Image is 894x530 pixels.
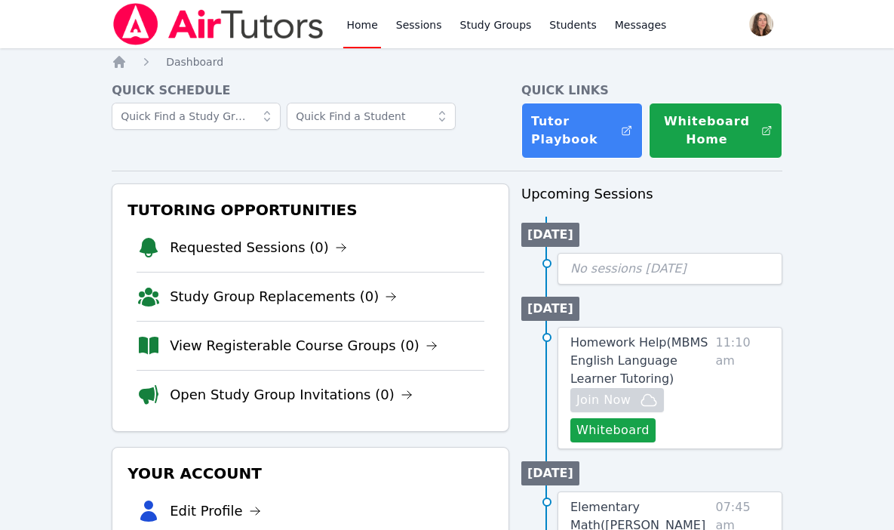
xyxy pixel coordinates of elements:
h3: Tutoring Opportunities [124,196,496,223]
img: Air Tutors [112,3,325,45]
input: Quick Find a Study Group [112,103,281,130]
nav: Breadcrumb [112,54,782,69]
button: Whiteboard [570,418,656,442]
h4: Quick Links [521,82,782,100]
li: [DATE] [521,297,579,321]
h3: Upcoming Sessions [521,183,782,205]
button: Whiteboard Home [649,103,782,159]
li: [DATE] [521,461,579,485]
h3: Your Account [124,460,496,487]
a: Open Study Group Invitations (0) [170,384,413,405]
button: Join Now [570,388,664,412]
a: Dashboard [166,54,223,69]
span: Join Now [576,391,631,409]
span: No sessions [DATE] [570,261,687,276]
input: Quick Find a Student [287,103,456,130]
span: 11:10 am [715,334,769,442]
span: Messages [615,17,667,32]
a: View Registerable Course Groups (0) [170,335,438,356]
a: Study Group Replacements (0) [170,286,397,307]
span: Homework Help ( MBMS English Language Learner Tutoring ) [570,335,708,386]
span: Dashboard [166,56,223,68]
a: Requested Sessions (0) [170,237,347,258]
h4: Quick Schedule [112,82,509,100]
li: [DATE] [521,223,579,247]
a: Tutor Playbook [521,103,643,159]
a: Homework Help(MBMS English Language Learner Tutoring) [570,334,709,388]
a: Edit Profile [170,501,261,522]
